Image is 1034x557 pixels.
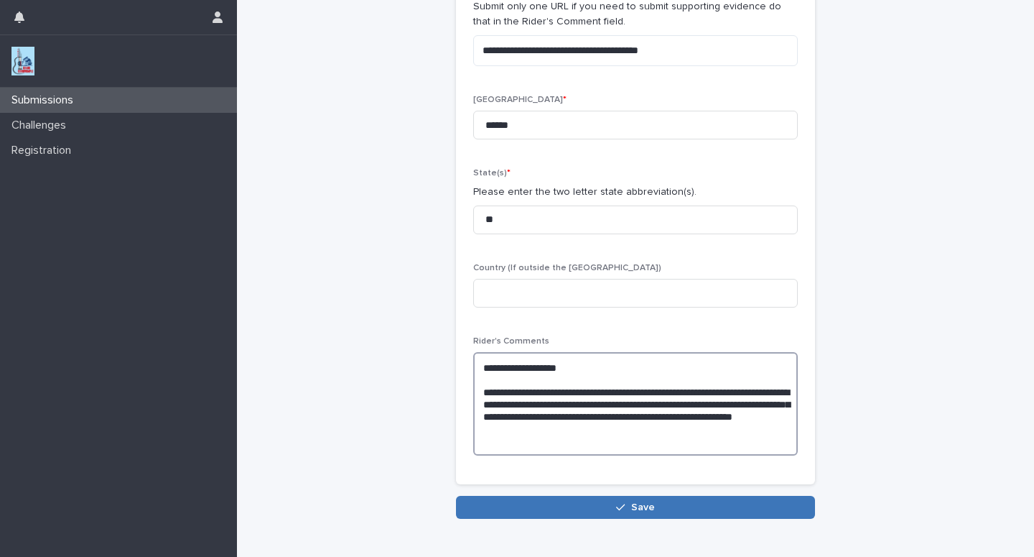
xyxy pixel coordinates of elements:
[6,144,83,157] p: Registration
[473,96,567,104] span: [GEOGRAPHIC_DATA]
[11,47,34,75] img: jxsLJbdS1eYBI7rVAS4p
[6,119,78,132] p: Challenges
[456,496,815,519] button: Save
[473,264,661,272] span: Country (If outside the [GEOGRAPHIC_DATA])
[6,93,85,107] p: Submissions
[473,337,549,346] span: Rider's Comments
[473,169,511,178] span: State(s)
[473,185,798,200] p: Please enter the two letter state abbreviation(s).
[631,502,655,512] span: Save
